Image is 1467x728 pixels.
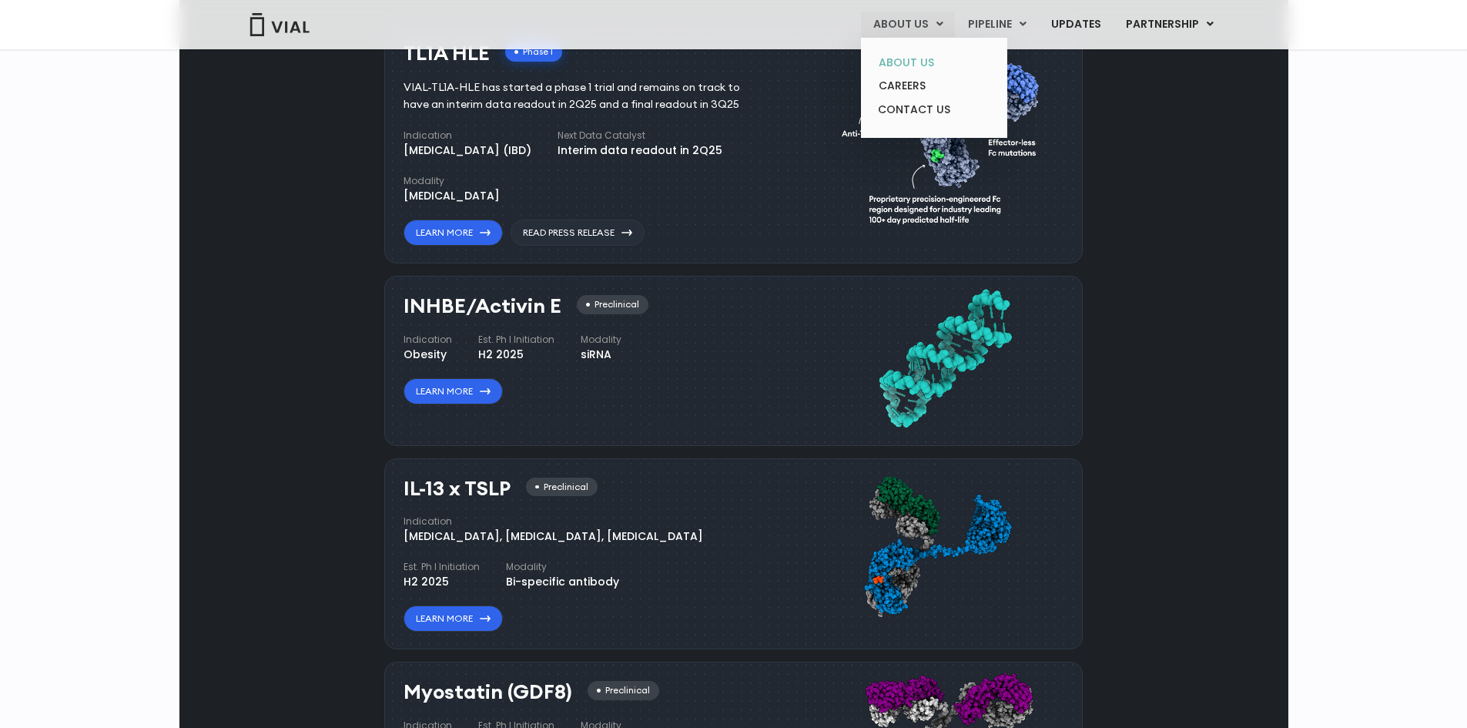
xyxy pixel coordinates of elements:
a: Learn More [404,220,503,246]
h3: Myostatin (GDF8) [404,681,572,703]
h4: Indication [404,129,531,143]
h4: Indication [404,515,703,528]
div: siRNA [581,347,621,363]
h4: Est. Ph I Initiation [478,333,554,347]
div: Interim data readout in 2Q25 [558,143,722,159]
img: Vial Logo [249,13,310,36]
a: ABOUT USMenu Toggle [861,12,955,38]
h4: Est. Ph I Initiation [404,560,480,574]
div: H2 2025 [478,347,554,363]
div: Preclinical [588,681,659,700]
a: Learn More [404,378,503,404]
div: Preclinical [577,295,648,314]
a: CONTACT US [866,98,1001,122]
h4: Indication [404,333,452,347]
h3: TL1A HLE [404,42,490,65]
h4: Next Data Catalyst [558,129,722,143]
div: Preclinical [526,478,598,497]
div: Bi-specific antibody [506,574,619,590]
div: Phase I [505,42,562,62]
div: [MEDICAL_DATA] (IBD) [404,143,531,159]
a: UPDATES [1039,12,1113,38]
h4: Modality [404,174,500,188]
img: TL1A antibody diagram. [842,35,1048,247]
h4: Modality [581,333,621,347]
a: PARTNERSHIPMenu Toggle [1114,12,1226,38]
a: Read Press Release [511,220,645,246]
div: Obesity [404,347,452,363]
div: [MEDICAL_DATA] [404,188,500,204]
h3: INHBE/Activin E [404,295,561,317]
h4: Modality [506,560,619,574]
div: [MEDICAL_DATA], [MEDICAL_DATA], [MEDICAL_DATA] [404,528,703,545]
div: VIAL-TL1A-HLE has started a phase 1 trial and remains on track to have an interim data readout in... [404,79,763,113]
a: CAREERS [866,74,1001,98]
a: PIPELINEMenu Toggle [956,12,1038,38]
a: ABOUT US [866,51,1001,75]
a: Learn More [404,606,503,632]
div: H2 2025 [404,574,480,590]
h3: IL-13 x TSLP [404,478,511,500]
